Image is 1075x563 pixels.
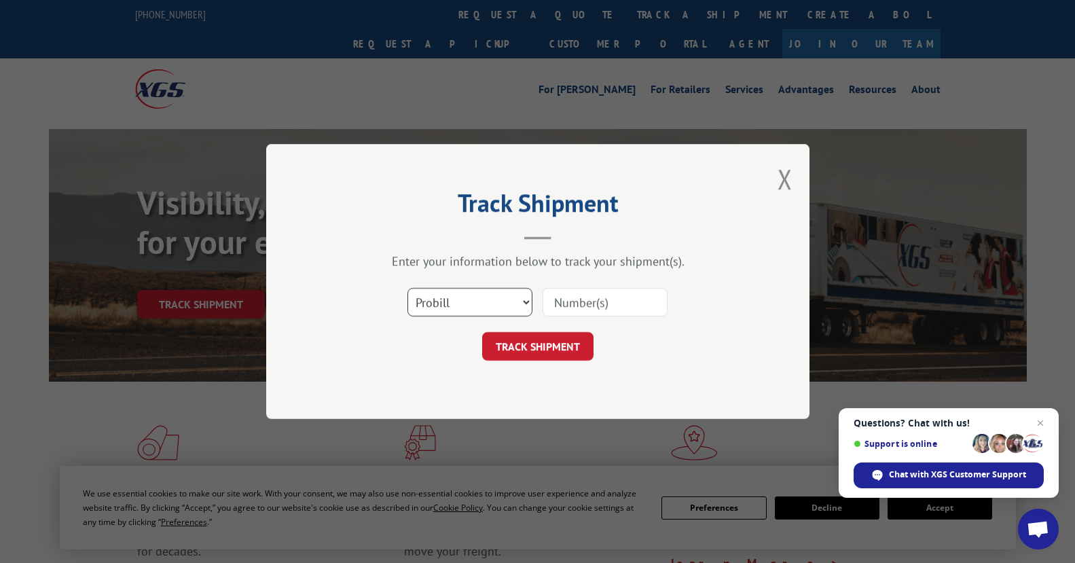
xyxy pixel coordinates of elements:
span: Chat with XGS Customer Support [889,469,1026,481]
span: Questions? Chat with us! [854,418,1044,429]
button: TRACK SHIPMENT [482,332,594,361]
span: Support is online [854,439,968,449]
button: Close modal [778,161,792,197]
input: Number(s) [543,288,668,316]
a: Open chat [1018,509,1059,549]
h2: Track Shipment [334,194,742,219]
div: Enter your information below to track your shipment(s). [334,253,742,269]
span: Chat with XGS Customer Support [854,462,1044,488]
